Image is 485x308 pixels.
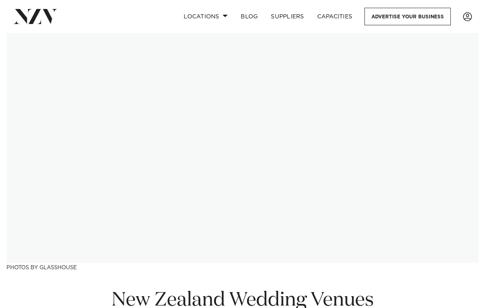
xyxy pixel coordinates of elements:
a: Capacities [311,8,359,25]
a: Locations [177,8,234,25]
a: SUPPLIERS [264,8,310,25]
a: BLOG [234,8,264,25]
h3: Photos by Glasshouse [7,263,478,271]
a: Advertise your business [364,8,451,25]
img: nzv-logo.png [13,9,57,24]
